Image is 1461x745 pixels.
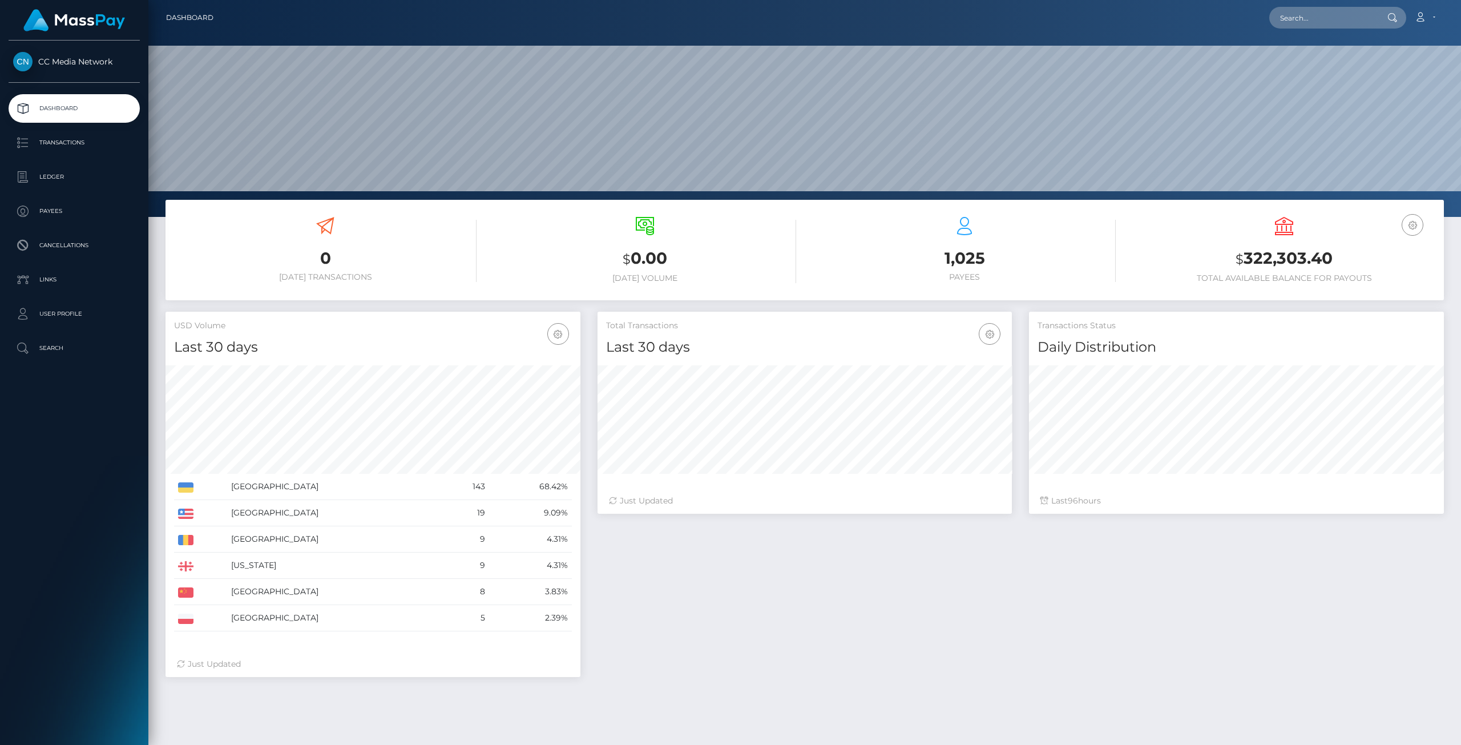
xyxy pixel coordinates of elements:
[9,94,140,123] a: Dashboard
[9,163,140,191] a: Ledger
[178,587,193,598] img: CN.png
[13,271,135,288] p: Links
[178,482,193,493] img: UA.png
[23,9,125,31] img: MassPay Logo
[227,579,443,605] td: [GEOGRAPHIC_DATA]
[1040,495,1432,507] div: Last hours
[178,535,193,545] img: RO.png
[813,247,1116,269] h3: 1,025
[1133,247,1435,271] h3: 322,303.40
[489,605,572,631] td: 2.39%
[9,265,140,294] a: Links
[13,203,135,220] p: Payees
[9,334,140,363] a: Search
[13,168,135,186] p: Ledger
[1236,251,1244,267] small: $
[1068,496,1078,506] span: 96
[494,273,796,283] h6: [DATE] Volume
[442,579,489,605] td: 8
[1038,337,1435,357] h4: Daily Distribution
[9,197,140,225] a: Payees
[489,500,572,526] td: 9.09%
[606,337,1004,357] h4: Last 30 days
[9,231,140,260] a: Cancellations
[177,658,569,670] div: Just Updated
[9,57,140,67] span: CC Media Network
[813,272,1116,282] h6: Payees
[174,320,572,332] h5: USD Volume
[13,305,135,323] p: User Profile
[174,272,477,282] h6: [DATE] Transactions
[609,495,1001,507] div: Just Updated
[227,500,443,526] td: [GEOGRAPHIC_DATA]
[494,247,796,271] h3: 0.00
[174,337,572,357] h4: Last 30 days
[9,300,140,328] a: User Profile
[442,605,489,631] td: 5
[442,526,489,553] td: 9
[178,614,193,624] img: PL.png
[13,237,135,254] p: Cancellations
[442,553,489,579] td: 9
[442,474,489,500] td: 143
[1133,273,1435,283] h6: Total Available Balance for Payouts
[227,526,443,553] td: [GEOGRAPHIC_DATA]
[1038,320,1435,332] h5: Transactions Status
[489,526,572,553] td: 4.31%
[623,251,631,267] small: $
[178,561,193,571] img: GE.png
[13,100,135,117] p: Dashboard
[13,134,135,151] p: Transactions
[489,474,572,500] td: 68.42%
[174,247,477,269] h3: 0
[489,553,572,579] td: 4.31%
[606,320,1004,332] h5: Total Transactions
[227,474,443,500] td: [GEOGRAPHIC_DATA]
[227,605,443,631] td: [GEOGRAPHIC_DATA]
[13,340,135,357] p: Search
[489,579,572,605] td: 3.83%
[178,509,193,519] img: US.png
[442,500,489,526] td: 19
[1269,7,1377,29] input: Search...
[9,128,140,157] a: Transactions
[166,6,213,30] a: Dashboard
[227,553,443,579] td: [US_STATE]
[13,52,33,71] img: CC Media Network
